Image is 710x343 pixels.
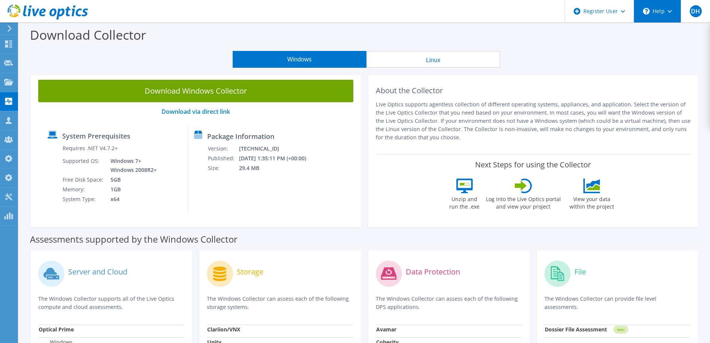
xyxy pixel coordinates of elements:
[30,26,146,43] label: Download Collector
[62,175,105,185] td: Free Disk Space:
[544,295,691,311] p: The Windows Collector can provide file level assessments.
[237,268,263,276] label: Storage
[565,193,619,210] label: View your data within the project
[406,268,460,276] label: Data Protection
[68,268,127,276] label: Server and Cloud
[62,132,130,140] label: System Prerequisites
[366,51,500,68] button: Linux
[376,295,522,311] p: The Windows Collector can assess each of the following DPS applications.
[30,236,238,243] label: Assessments supported by the Windows Collector
[62,185,105,194] td: Memory:
[447,193,482,210] label: Unzip and run the .exe
[239,163,316,173] td: 29.4 MB
[207,326,240,333] strong: Clariion/VNX
[376,326,396,333] strong: Avamar
[376,100,691,142] p: Live Optics supports agentless collection of different operating systems, appliances, and applica...
[62,156,105,175] td: Supported OS:
[39,326,74,333] strong: Optical Prime
[63,145,118,152] label: Requires .NET V4.7.2+
[545,326,607,333] strong: Dossier File Assessment
[239,144,316,154] td: [TECHNICAL_ID]
[105,175,158,185] td: 5GB
[376,86,691,95] h2: About the Collector
[38,295,184,311] p: The Windows Collector supports all of the Live Optics compute and cloud assessments.
[208,154,239,163] td: Published:
[643,8,650,15] svg: \n
[239,154,316,163] td: [DATE] 1:35:11 PM (+00:00)
[105,185,158,194] td: 1GB
[233,51,366,68] button: Windows
[207,133,274,140] label: Package Information
[62,194,105,204] td: System Type:
[161,107,230,116] a: Download via direct link
[208,144,239,154] td: Version:
[486,193,561,210] label: Log into the Live Optics portal and view your project
[574,268,586,276] label: File
[105,156,158,175] td: Windows 7+ Windows 2008R2+
[690,5,702,17] span: DH
[105,194,158,204] td: x64
[207,295,353,311] p: The Windows Collector can assess each of the following storage systems.
[617,328,624,332] tspan: NEW!
[475,160,591,169] label: Next Steps for using the Collector
[208,163,239,173] td: Size:
[38,80,353,102] a: Download Windows Collector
